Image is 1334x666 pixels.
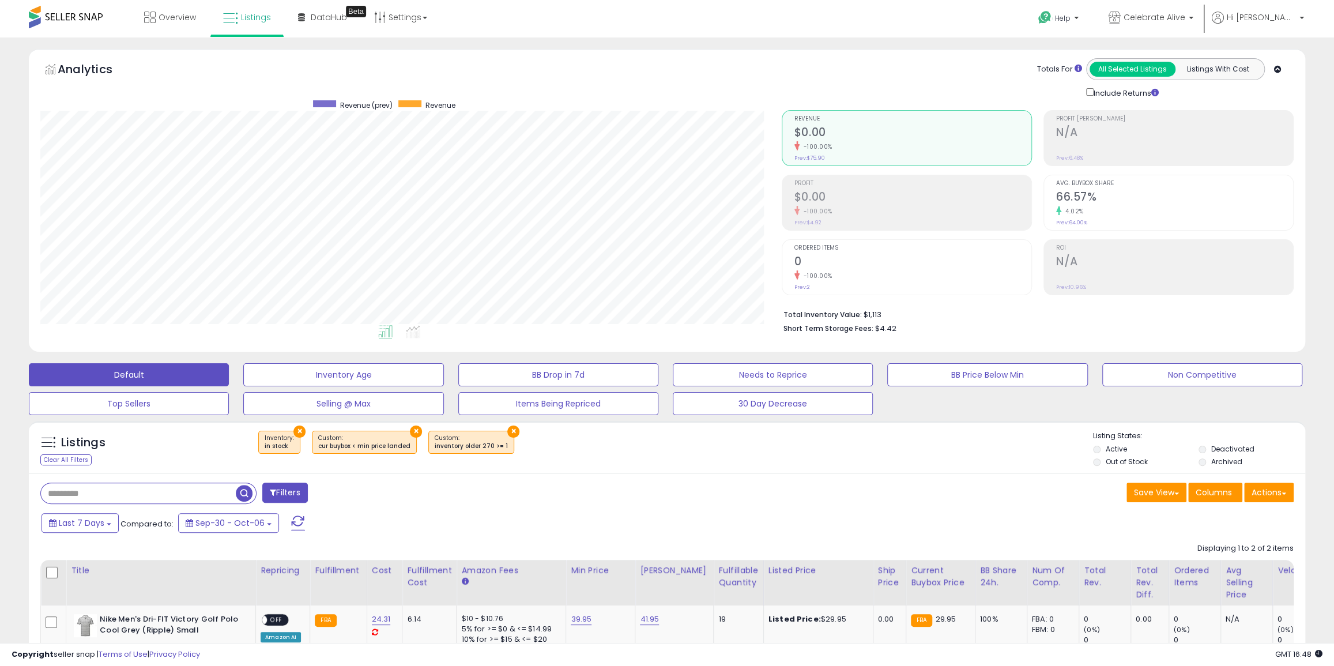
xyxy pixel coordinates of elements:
button: Last 7 Days [42,513,119,533]
span: OFF [267,615,285,625]
div: Amazon AI [261,632,301,642]
div: 100% [980,614,1018,624]
div: [PERSON_NAME] [640,565,709,577]
span: DataHub [311,12,347,23]
button: BB Drop in 7d [458,363,658,386]
div: inventory older 270 >= 1 [435,442,508,450]
button: Non Competitive [1102,363,1302,386]
small: (0%) [1278,625,1294,634]
div: Avg Selling Price [1226,565,1268,601]
div: seller snap | | [12,649,200,660]
small: Prev: 6.48% [1056,155,1083,161]
small: Prev: 10.96% [1056,284,1086,291]
div: 5% for >= $0 & <= $14.99 [461,624,557,634]
div: N/A [1226,614,1264,624]
a: Hi [PERSON_NAME] [1212,12,1304,37]
button: Sep-30 - Oct-06 [178,513,279,533]
small: FBA [911,614,932,627]
i: Get Help [1038,10,1052,25]
small: FBA [315,614,336,627]
label: Archived [1211,457,1242,466]
button: × [507,426,519,438]
div: Ordered Items [1174,565,1216,589]
div: Amazon Fees [461,565,561,577]
div: Num of Comp. [1032,565,1074,589]
a: 39.95 [571,614,591,625]
div: FBA: 0 [1032,614,1070,624]
small: -100.00% [800,272,832,280]
div: 0.00 [1136,614,1160,624]
div: BB Share 24h. [980,565,1022,589]
div: Total Rev. [1084,565,1126,589]
button: Selling @ Max [243,392,443,415]
div: 0 [1278,635,1324,645]
button: × [293,426,306,438]
small: (0%) [1084,625,1100,634]
button: Actions [1244,483,1294,502]
span: Revenue (prev) [340,100,393,110]
div: Min Price [571,565,630,577]
h2: 66.57% [1056,190,1293,206]
span: Profit [PERSON_NAME] [1056,116,1293,122]
span: Sep-30 - Oct-06 [195,517,265,529]
div: Displaying 1 to 2 of 2 items [1197,543,1294,554]
div: Repricing [261,565,305,577]
small: -100.00% [800,142,832,151]
label: Out of Stock [1106,457,1148,466]
button: Top Sellers [29,392,229,415]
div: Cost [372,565,398,577]
a: Help [1029,2,1090,37]
div: Velocity [1278,565,1320,577]
a: 24.31 [372,614,391,625]
div: $10 - $10.76 [461,614,557,624]
div: Tooltip anchor [346,6,366,17]
b: Total Inventory Value: [783,310,862,319]
span: Help [1055,13,1071,23]
span: Revenue [794,116,1031,122]
h2: $0.00 [794,126,1031,141]
div: in stock [265,442,294,450]
h2: N/A [1056,255,1293,270]
button: All Selected Listings [1090,62,1175,77]
h2: $0.00 [794,190,1031,206]
div: $29.95 [768,614,864,624]
span: Custom: [318,434,410,451]
div: 19 [718,614,754,624]
label: Active [1106,444,1127,454]
button: Default [29,363,229,386]
small: Amazon Fees. [461,577,468,587]
span: $4.42 [875,323,896,334]
div: Total Rev. Diff. [1136,565,1164,601]
span: Revenue [425,100,455,110]
small: 4.02% [1061,207,1084,216]
small: Prev: 64.00% [1056,219,1087,226]
div: 0 [1084,635,1130,645]
button: Columns [1188,483,1242,502]
div: FBM: 0 [1032,624,1070,635]
span: Listings [241,12,271,23]
div: Clear All Filters [40,454,92,465]
strong: Copyright [12,649,54,660]
h5: Listings [61,435,105,451]
a: Terms of Use [99,649,148,660]
span: Compared to: [120,518,174,529]
div: Include Returns [1077,86,1173,99]
span: Profit [794,180,1031,187]
span: Celebrate Alive [1124,12,1185,23]
button: × [410,426,422,438]
div: Fulfillment Cost [407,565,451,589]
b: Listed Price: [768,614,821,624]
button: Filters [262,483,307,503]
div: 0 [1278,614,1324,624]
span: Inventory : [265,434,294,451]
button: Items Being Repriced [458,392,658,415]
div: Ship Price [878,565,901,589]
button: 30 Day Decrease [673,392,873,415]
div: Title [71,565,251,577]
a: 41.95 [640,614,659,625]
div: cur buybox < min price landed [318,442,410,450]
h2: N/A [1056,126,1293,141]
p: Listing States: [1093,431,1305,442]
div: Fulfillment [315,565,361,577]
label: Deactivated [1211,444,1254,454]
